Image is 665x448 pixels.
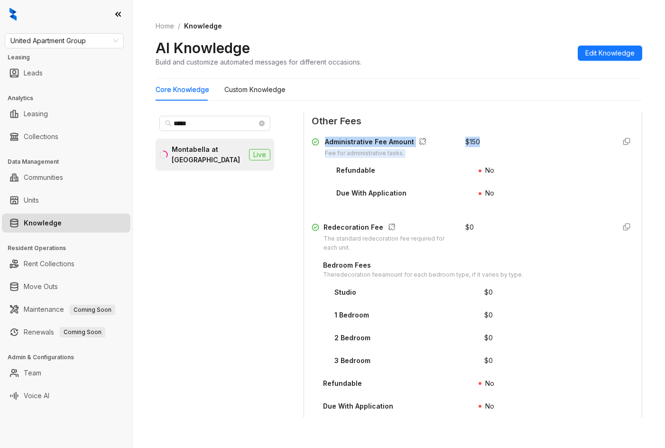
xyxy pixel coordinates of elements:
h3: Admin & Configurations [8,353,132,362]
a: Home [154,21,176,31]
span: Live [249,149,270,160]
div: Due With Application [336,188,406,198]
span: Coming Soon [60,327,105,337]
a: Move Outs [24,277,58,296]
li: Leasing [2,104,130,123]
div: Fee for administrative tasks. [325,149,430,158]
li: / [178,21,180,31]
span: close-circle [259,121,265,126]
div: The redecoration fee amount for each bedroom type, if it varies by type. [323,271,523,280]
span: search [165,120,172,127]
button: Edit Knowledge [578,46,642,61]
div: 3 Bedroom [334,355,370,366]
li: Leads [2,64,130,83]
span: Knowledge [184,22,222,30]
li: Communities [2,168,130,187]
div: 2 Bedroom [334,333,370,343]
div: Core Knowledge [156,84,209,95]
a: RenewalsComing Soon [24,323,105,342]
div: Build and customize automated messages for different occasions. [156,57,361,67]
div: Refundable [323,378,362,389]
div: Studio [334,287,356,298]
div: $ 0 [465,222,474,233]
a: Units [24,191,39,210]
div: $ 0 [484,287,493,298]
li: Move Outs [2,277,130,296]
div: Due With Application [323,401,393,411]
div: 1 Bedroom [334,310,369,320]
li: Maintenance [2,300,130,319]
span: United Apartment Group [10,34,118,48]
a: Leads [24,64,43,83]
div: $ 0 [484,333,493,343]
li: Units [2,191,130,210]
div: Montabella at [GEOGRAPHIC_DATA] [172,144,245,165]
a: Collections [24,127,58,146]
div: $ 0 [484,310,493,320]
span: Edit Knowledge [585,48,635,58]
div: Redecoration Fee [323,222,454,234]
h2: AI Knowledge [156,39,250,57]
span: No [485,379,494,387]
h3: Analytics [8,94,132,103]
span: Other Fees [312,114,634,129]
div: Administrative Fee Amount [325,137,430,149]
h3: Resident Operations [8,244,132,252]
li: Renewals [2,323,130,342]
li: Voice AI [2,386,130,405]
a: Knowledge [24,214,62,233]
a: Voice AI [24,386,49,405]
span: Coming Soon [70,305,115,315]
a: Communities [24,168,63,187]
div: Custom Knowledge [224,84,286,95]
div: Bedroom Fees [323,260,523,271]
div: The standard redecoration fee required for each unit. [323,234,454,252]
li: Team [2,364,130,383]
li: Collections [2,127,130,146]
a: Team [24,364,41,383]
span: No [485,402,494,410]
li: Rent Collections [2,254,130,273]
img: logo [9,8,17,21]
span: No [485,189,494,197]
a: Leasing [24,104,48,123]
li: Knowledge [2,214,130,233]
h3: Data Management [8,158,132,166]
div: Refundable [336,165,375,176]
a: Rent Collections [24,254,74,273]
span: No [485,166,494,174]
h3: Leasing [8,53,132,62]
div: $ 150 [465,137,480,147]
div: $ 0 [484,355,493,366]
